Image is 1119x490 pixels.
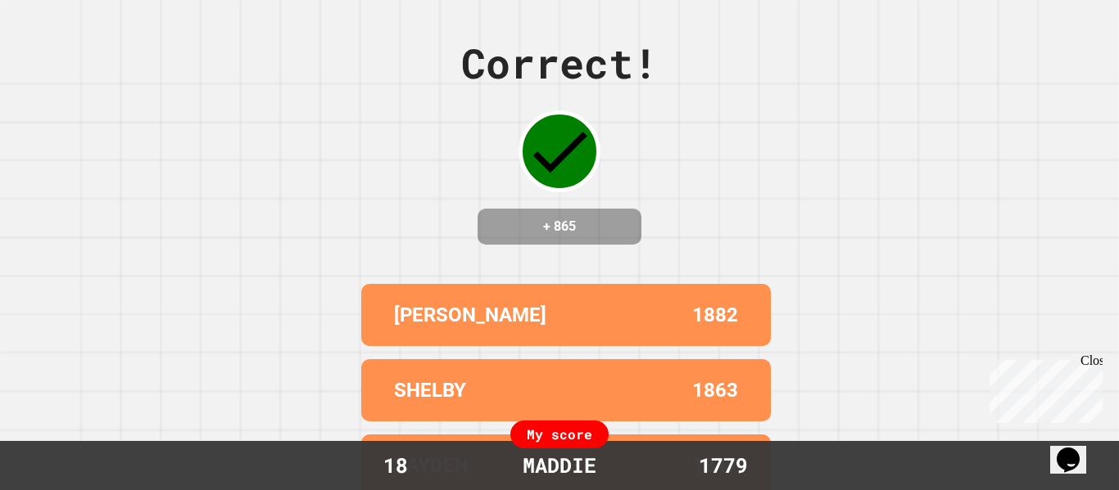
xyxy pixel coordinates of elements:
p: 1863 [692,375,738,405]
div: 1779 [662,450,785,481]
p: [PERSON_NAME] [394,300,546,330]
div: MADDIE [506,450,613,481]
h4: + 865 [494,217,625,236]
p: SHELBY [394,375,466,405]
div: Chat with us now!Close [7,7,113,104]
iframe: chat widget [1050,425,1103,474]
div: My score [510,420,609,448]
p: 1882 [692,300,738,330]
iframe: chat widget [983,353,1103,423]
div: 18 [334,450,457,481]
div: Correct! [461,33,658,94]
